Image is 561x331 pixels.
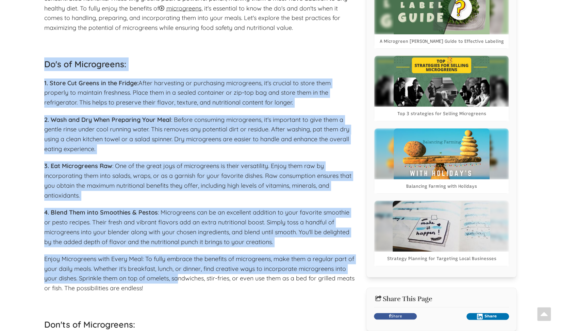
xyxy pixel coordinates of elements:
img: Balancing Farming with Holidays [394,128,490,179]
a: Balancing Farming with Holidays [406,183,477,189]
strong: 1. Store Cut Greens in the Fridge: [44,79,138,87]
img: Strategy Planning for Targeting Local Businesses [393,201,490,252]
strong: 3. Eat Microgreens Raw [44,162,112,170]
a: Strategy Planning for Targeting Local Businesses [387,256,496,262]
span: After harvesting or purchasing microgreens, it's crucial to store them properly to maintain fresh... [44,79,331,107]
span: : Before consuming microgreens, it's important to give them a gentle rinse under cool running wat... [44,116,349,153]
h2: Share This Page [374,295,509,303]
strong: 4. Blend Them into Smoothies & Pestos [44,208,158,216]
strong: Do's of Microgreens: [44,59,126,69]
iframe: X Post Button [420,313,463,320]
span: Enjoy Microgreens with Every Meal: To fully embrace the benefits of microgreens, make them a regu... [44,255,354,292]
img: Top 3 strategies for Selling Microgreens [394,56,490,107]
span: : One of the great joys of microgreens is their versatility. Enjoy them raw by incorporating them... [44,162,351,199]
a: Share [374,313,417,320]
button: Share [466,313,509,320]
a: A Microgreen [PERSON_NAME] Guide to Effective Labeling [379,38,504,44]
strong: 2. Wash and Dry When Preparing Your Meal [44,116,171,124]
span: microgreens [166,4,201,12]
strong: Don'ts of Microgreens: [44,319,135,330]
a: Top 3 strategies for Selling Microgreens [397,111,486,117]
span: : Microgreens can be an excellent addition to your favorite smoothie or pesto recipes. Their fres... [44,208,349,245]
a: microgreens [159,4,201,12]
